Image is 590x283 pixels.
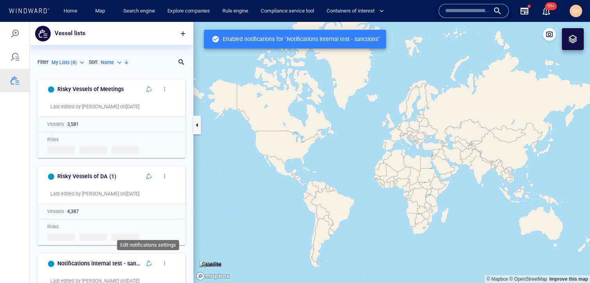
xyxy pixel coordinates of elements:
[323,4,391,18] button: Containers of interest
[89,4,114,18] button: Map
[199,239,222,247] img: satellite
[67,186,176,193] div: 4,387
[327,7,384,16] span: Containers of interest
[57,150,116,159] h6: Risky Vessels of DA (1)
[50,168,179,176] div: Last edited by [PERSON_NAME] on [DATE]
[47,201,59,208] p: Risks
[89,37,98,44] p: Sort
[572,8,579,14] span: SH
[542,6,551,16] div: Notification center
[52,37,76,44] p: My Lists ( 4 )
[92,4,111,18] a: Map
[196,250,230,259] a: Mapbox logo
[57,150,141,159] div: Risky Vessels of DA (1)
[52,37,86,44] div: My Lists (4)
[509,254,547,260] a: OpenStreetMap
[47,99,64,106] p: Vessels
[120,4,158,18] a: Search engine
[60,4,80,18] a: Home
[57,63,141,72] div: Risky Vessels of Meetings
[487,254,508,260] a: Mapbox
[57,237,141,247] h6: Notifications internal test - sanctions
[47,114,59,121] p: Risks
[50,256,179,263] div: Last edited by [PERSON_NAME] on [DATE]
[58,4,83,18] button: Home
[57,63,124,72] h6: Risky Vessels of Meetings
[101,37,123,44] div: Name
[545,2,557,10] span: 99+
[537,2,556,20] button: 99+
[212,10,380,24] div: Enabled notifications for "Notifications internal test - sanctions"
[67,99,176,106] div: 3,581
[557,248,584,277] iframe: Chat
[258,4,317,18] a: Compliance service tool
[219,4,251,18] a: Rule engine
[50,81,179,88] div: Last edited by [PERSON_NAME] on [DATE]
[55,7,85,17] p: Vessel lists
[37,37,48,44] p: Filter
[47,186,64,193] p: Vessels
[164,4,213,18] a: Explore companies
[202,238,222,247] p: Satellite
[101,37,114,44] p: Name
[568,3,584,19] button: SH
[549,254,588,260] a: Map feedback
